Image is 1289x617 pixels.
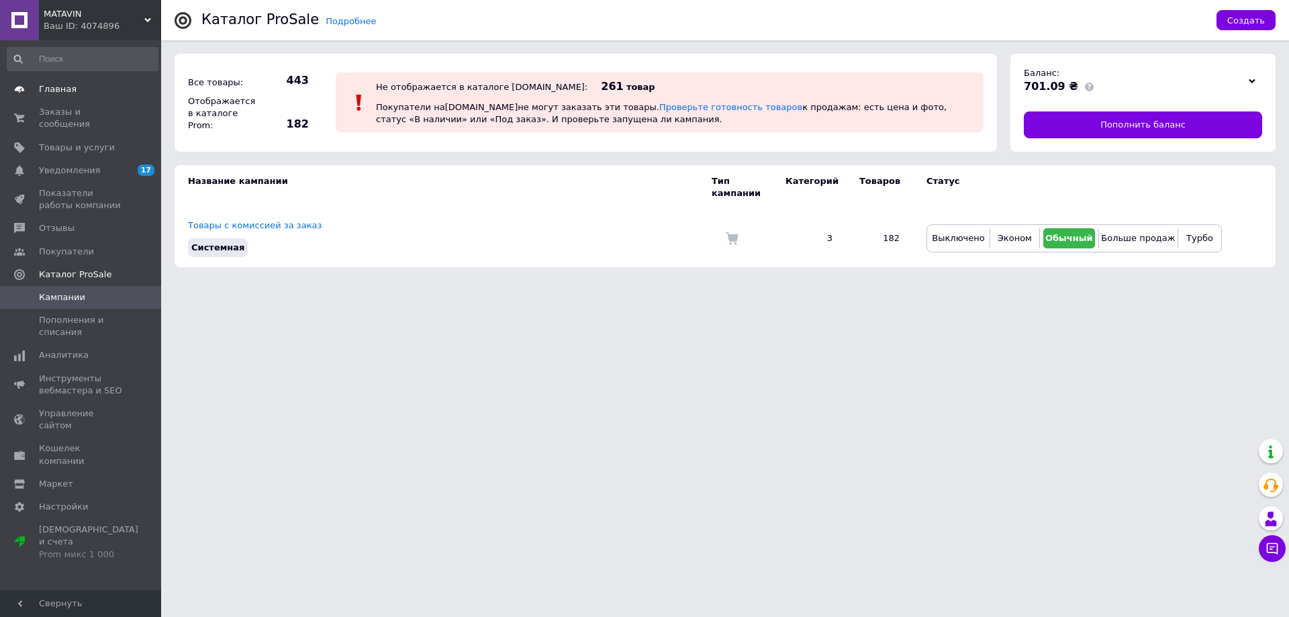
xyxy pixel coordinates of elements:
[1045,233,1093,243] span: Обычный
[262,117,309,132] span: 182
[1182,228,1218,248] button: Турбо
[185,92,258,136] div: Отображается в каталоге Prom:
[39,291,85,303] span: Кампании
[1024,80,1078,93] span: 701.09 ₴
[1102,228,1174,248] button: Больше продаж
[39,314,124,338] span: Пополнения и списания
[39,222,75,234] span: Отзывы
[39,373,124,397] span: Инструменты вебмастера и SEO
[39,442,124,467] span: Кошелек компании
[138,164,154,176] span: 17
[846,165,913,209] td: Товаров
[262,73,309,88] span: 443
[39,501,88,513] span: Настройки
[998,233,1032,243] span: Эконом
[1216,10,1276,30] button: Создать
[772,165,846,209] td: Категорий
[39,524,138,561] span: [DEMOGRAPHIC_DATA] и счета
[188,220,322,230] a: Товары с комиссией за заказ
[191,242,244,252] span: Системная
[846,209,913,267] td: 182
[349,93,369,113] img: :exclamation:
[626,82,655,92] span: товар
[1100,119,1186,131] span: Пополнить баланс
[39,187,124,211] span: Показатели работы компании
[913,165,1222,209] td: Статус
[185,73,258,92] div: Все товары:
[932,233,984,243] span: Выключено
[39,269,111,281] span: Каталог ProSale
[201,13,319,27] div: Каталог ProSale
[44,8,144,20] span: MATAVIN
[1043,228,1095,248] button: Обычный
[1024,111,1262,138] a: Пополнить баланс
[930,228,986,248] button: Выключено
[376,102,947,124] span: Покупатели на [DOMAIN_NAME] не могут заказать эти товары. к продажам: есть цена и фото, статус «В...
[39,408,124,432] span: Управление сайтом
[39,549,138,561] div: Prom микс 1 000
[39,142,115,154] span: Товары и услуги
[39,164,100,177] span: Уведомления
[39,246,94,258] span: Покупатели
[1186,233,1213,243] span: Турбо
[175,165,712,209] td: Название кампании
[39,106,124,130] span: Заказы и сообщения
[39,349,89,361] span: Аналитика
[39,83,77,95] span: Главная
[725,232,738,245] img: Комиссия за заказ
[1101,233,1175,243] span: Больше продаж
[1024,68,1059,78] span: Баланс:
[39,478,73,490] span: Маркет
[601,80,623,93] span: 261
[326,16,376,26] a: Подробнее
[7,47,158,71] input: Поиск
[994,228,1036,248] button: Эконом
[44,20,161,32] div: Ваш ID: 4074896
[659,102,802,112] a: Проверьте готовность товаров
[1259,535,1286,562] button: Чат с покупателем
[772,209,846,267] td: 3
[376,82,587,92] div: Не отображается в каталоге [DOMAIN_NAME]:
[1227,15,1265,26] span: Создать
[712,165,772,209] td: Тип кампании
